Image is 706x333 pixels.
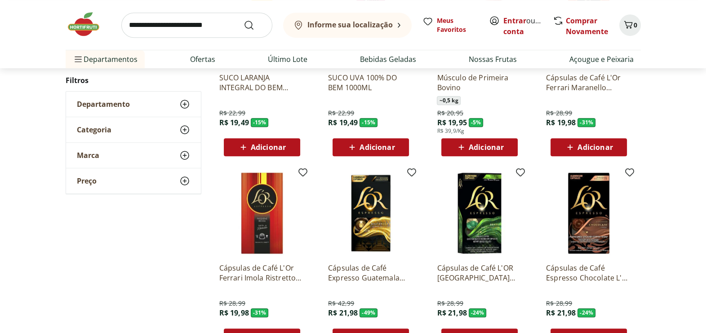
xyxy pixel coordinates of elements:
[437,16,478,34] span: Meus Favoritos
[469,308,487,317] span: - 24 %
[360,54,416,65] a: Bebidas Geladas
[437,308,466,318] span: R$ 21,98
[219,299,245,308] span: R$ 28,99
[219,308,249,318] span: R$ 19,98
[328,299,354,308] span: R$ 42,99
[360,118,377,127] span: - 15 %
[437,118,466,127] span: R$ 19,95
[328,308,358,318] span: R$ 21,98
[469,144,504,151] span: Adicionar
[577,308,595,317] span: - 24 %
[634,21,637,29] span: 0
[219,73,305,92] a: SUCO LARANJA INTEGRAL DO BEM 1000ML
[251,144,286,151] span: Adicionar
[219,263,305,283] a: Cápsulas de Café L'Or Ferrari Imola Ristretto com 10 Unidades
[328,171,413,256] img: Cápsulas de Café Expresso Guatemala L'OR 52g
[546,308,576,318] span: R$ 21,98
[546,118,576,127] span: R$ 19,98
[569,54,634,65] a: Açougue e Peixaria
[251,308,269,317] span: - 31 %
[546,73,631,92] a: Cápsulas de Café L'Or Ferrari Maranello Espresso com 10 Unidades
[73,48,84,70] button: Menu
[77,151,99,160] span: Marca
[566,16,608,36] a: Comprar Novamente
[73,48,138,70] span: Departamentos
[437,299,463,308] span: R$ 28,99
[437,171,522,256] img: Cápsulas de Café L'OR Brazil com 10 unidades
[66,11,111,38] img: Hortifruti
[66,72,201,90] h2: Filtros
[77,177,97,186] span: Preço
[422,16,478,34] a: Meus Favoritos
[268,54,307,65] a: Último Lote
[503,16,553,36] a: Criar conta
[66,169,201,194] button: Preço
[546,299,572,308] span: R$ 28,99
[283,13,412,38] button: Informe sua localização
[77,126,111,135] span: Categoria
[619,14,641,36] button: Carrinho
[469,118,484,127] span: - 5 %
[546,263,631,283] a: Cápsulas de Café Espresso Chocolate L'Or com 10 Unidades
[360,308,377,317] span: - 49 %
[551,138,627,156] button: Adicionar
[66,92,201,117] button: Departamento
[503,16,526,26] a: Entrar
[66,118,201,143] button: Categoria
[441,138,518,156] button: Adicionar
[190,54,215,65] a: Ofertas
[244,20,265,31] button: Submit Search
[77,100,130,109] span: Departamento
[437,263,522,283] a: Cápsulas de Café L'OR [GEOGRAPHIC_DATA] com 10 unidades
[437,73,522,92] a: Músculo de Primeira Bovino
[546,109,572,118] span: R$ 28,99
[577,144,613,151] span: Adicionar
[328,118,358,127] span: R$ 19,49
[328,73,413,92] a: SUCO UVA 100% DO BEM 1000ML
[333,138,409,156] button: Adicionar
[66,143,201,168] button: Marca
[437,127,464,135] span: R$ 39,9/Kg
[121,13,272,38] input: search
[251,118,269,127] span: - 15 %
[503,15,543,37] span: ou
[437,109,463,118] span: R$ 20,95
[219,171,305,256] img: Cápsulas de Café L'Or Ferrari Imola Ristretto com 10 Unidades
[219,109,245,118] span: R$ 22,99
[577,118,595,127] span: - 31 %
[469,54,517,65] a: Nossas Frutas
[437,96,460,105] span: ~ 0,5 kg
[328,109,354,118] span: R$ 22,99
[546,171,631,256] img: Cápsulas de Café Espresso Chocolate L'Or com 10 Unidades
[219,118,249,127] span: R$ 19,49
[224,138,300,156] button: Adicionar
[307,20,393,30] b: Informe sua localização
[360,144,395,151] span: Adicionar
[328,263,413,283] a: Cápsulas de Café Expresso Guatemala L'OR 52g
